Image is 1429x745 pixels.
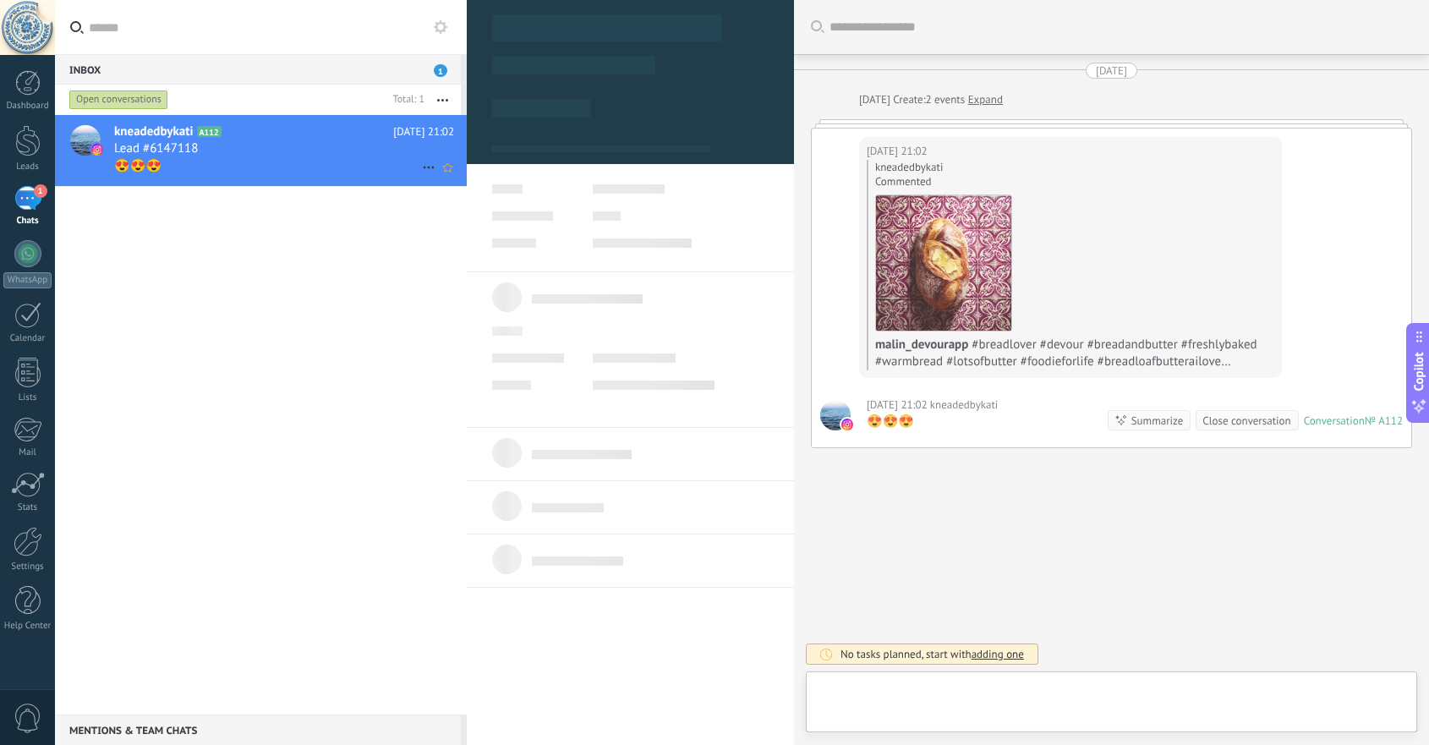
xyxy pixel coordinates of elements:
div: Inbox [55,54,461,85]
span: 1 [34,184,47,198]
span: 😍😍😍 [114,158,162,174]
button: More [424,85,461,115]
span: 1 [434,64,447,77]
span: Copilot [1410,352,1427,391]
div: Calendar [3,333,52,344]
span: malin_devourapp [875,337,968,353]
div: Settings [3,561,52,572]
span: A112 [197,126,222,137]
div: kneadedbykati Commented [875,160,1274,189]
span: Lead #6147118 [114,140,198,157]
span: 2 events [926,91,966,108]
div: Chats [3,216,52,227]
span: #breadlover #devour #breadandbutter #freshlybaked #warmbread #lotsofbutter #foodieforlife #breadl... [875,337,1257,386]
img: icon [91,144,103,156]
div: Dashboard [3,101,52,112]
div: Total: 1 [386,91,424,108]
div: No tasks planned, start with [840,647,1024,661]
div: WhatsApp [3,272,52,288]
div: [DATE] [1096,63,1127,79]
span: kneadedbykati [930,397,998,414]
span: adding one [972,647,1024,661]
img: instagram.svg [841,419,853,430]
div: Close conversation [1202,413,1290,429]
div: Mentions & Team chats [55,715,461,745]
div: Leads [3,162,52,173]
span: kneadedbykati [114,123,194,140]
a: Expand [968,91,1003,108]
div: 😍😍😍 [867,414,998,430]
div: № A112 [1365,414,1403,428]
div: Stats [3,502,52,513]
div: Open conversations [69,90,168,110]
div: [DATE] 21:02 [867,143,930,160]
div: Conversation [1304,414,1365,428]
img: 18322616554232683 [876,195,1011,331]
div: Help Center [3,621,52,632]
span: [DATE] 21:02 [393,123,454,140]
div: Summarize [1131,413,1184,429]
div: Lists [3,392,52,403]
div: Create: [859,91,1003,108]
a: avatariconkneadedbykatiA112[DATE] 21:02Lead #6147118😍😍😍 [55,115,467,186]
div: [DATE] [859,91,893,108]
span: kneadedbykati [820,400,851,430]
div: [DATE] 21:02 [867,397,930,414]
div: Mail [3,447,52,458]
